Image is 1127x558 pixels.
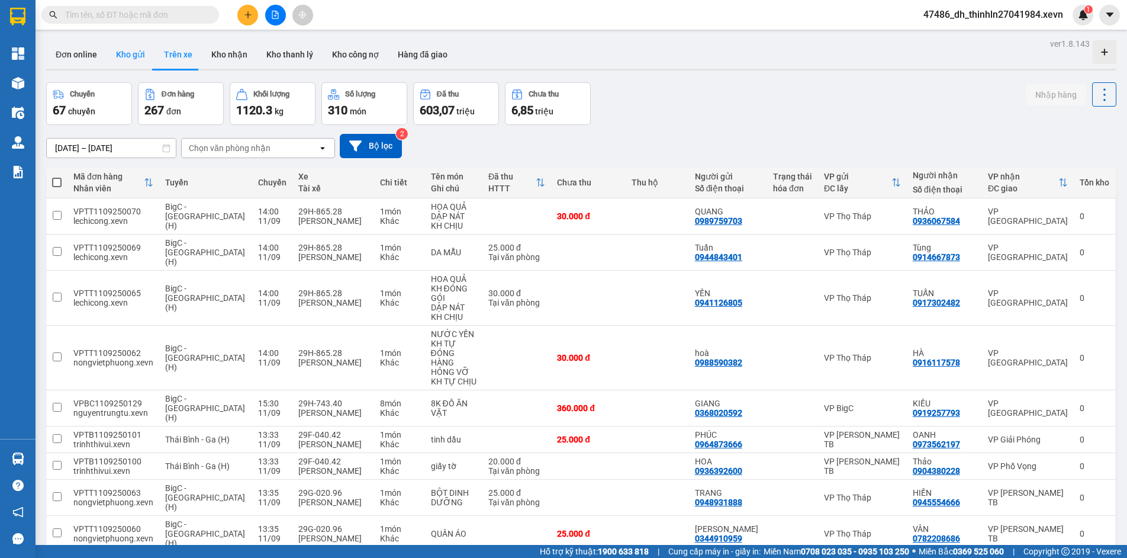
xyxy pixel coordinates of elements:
img: logo.jpg [15,15,74,74]
div: VPTT1109250069 [73,243,153,252]
strong: 0708 023 035 - 0935 103 250 [801,547,909,556]
div: 25.000 đ [557,435,620,444]
div: hoà [695,348,761,358]
div: VP gửi [824,172,891,181]
button: Đơn hàng267đơn [138,82,224,125]
div: 0945554666 [913,498,960,507]
div: 11/09 [258,498,286,507]
div: 29F-040.42 [298,457,368,466]
div: 11/09 [258,466,286,476]
div: GIANG [695,399,761,408]
li: Hotline: 19001155 [111,44,495,59]
div: HALEY [695,524,761,534]
span: BigC - [GEOGRAPHIC_DATA] (H) [165,344,245,372]
div: HOA QUẢ [431,202,476,211]
div: VP [PERSON_NAME] TB [988,488,1068,507]
div: [PERSON_NAME] [298,298,368,307]
span: notification [12,506,24,518]
div: DA MẪU [431,248,476,257]
div: 13:33 [258,430,286,440]
div: VP [PERSON_NAME] TB [824,457,901,476]
div: 29G-020.96 [298,524,368,534]
div: 1 món [380,524,419,534]
div: giấy tờ [431,461,476,471]
div: 0919257793 [913,408,960,418]
span: Miền Nam [764,545,909,558]
div: Người nhận [913,171,976,180]
strong: 0369 525 060 [953,547,1004,556]
div: VP [GEOGRAPHIC_DATA] [988,399,1068,418]
span: Cung cấp máy in - giấy in: [668,545,761,558]
div: Chưa thu [557,178,620,187]
div: 1 món [380,288,419,298]
img: logo-vxr [10,8,25,25]
div: Số điện thoại [913,185,976,194]
span: copyright [1061,547,1070,556]
img: warehouse-icon [12,107,24,119]
button: Nhập hàng [1026,84,1086,105]
div: VP Phố Vọng [988,461,1068,471]
div: 0 [1080,353,1109,363]
div: Khác [380,498,419,507]
div: Tại văn phòng [488,498,545,507]
div: Nhân viên [73,184,144,193]
div: 11/09 [258,216,286,226]
div: 25.000 đ [488,243,545,252]
div: 0344910959 [695,534,742,543]
div: VPTT1109250070 [73,207,153,216]
div: HÀ [913,348,976,358]
div: TRANG [695,488,761,498]
div: [PERSON_NAME] [298,534,368,543]
div: VP nhận [988,172,1058,181]
button: Kho gửi [107,40,154,69]
b: GỬI : Văn phòng Yên Bái 2 [15,86,208,105]
div: VPTB1109250101 [73,430,153,440]
button: plus [237,5,258,25]
div: 1 món [380,488,419,498]
div: 25.000 đ [488,488,545,498]
div: ĐC lấy [824,184,891,193]
div: VPTT1109250060 [73,524,153,534]
input: Tìm tên, số ĐT hoặc mã đơn [65,8,205,21]
button: caret-down [1099,5,1120,25]
div: nongvietphuong.xevn [73,498,153,507]
img: solution-icon [12,166,24,178]
div: 13:35 [258,524,286,534]
div: VP Thọ Tháp [824,248,901,257]
div: Người gửi [695,172,761,181]
div: 0782208686 [913,534,960,543]
div: 25.000 đ [557,529,620,538]
div: 0917302482 [913,298,960,307]
button: Kho thanh lý [257,40,323,69]
div: 29G-020.96 [298,488,368,498]
button: Hàng đã giao [388,40,457,69]
div: 29H-865.28 [298,243,368,252]
div: Thảo [913,457,976,466]
span: BigC - [GEOGRAPHIC_DATA] (H) [165,202,245,230]
div: 29H-865.28 [298,288,368,298]
div: 0944843401 [695,252,742,262]
div: Tại văn phòng [488,298,545,307]
div: 15:30 [258,399,286,408]
div: OANH [913,430,976,440]
div: Tồn kho [1080,178,1109,187]
button: Đã thu603,07 triệu [413,82,499,125]
span: aim [298,11,307,19]
div: TUẤN [913,288,976,298]
div: 13:33 [258,457,286,466]
div: VP Thọ Tháp [824,293,901,303]
div: Chi tiết [380,178,419,187]
div: 0914667873 [913,252,960,262]
div: 14:00 [258,243,286,252]
span: triệu [456,107,475,116]
span: caret-down [1105,9,1115,20]
div: NƯỚC YẾN KH TỰ ĐÓNG HÀNG [431,329,476,367]
div: Tại văn phòng [488,252,545,262]
th: Toggle SortBy [818,167,907,198]
div: 0 [1080,493,1109,502]
span: chuyến [68,107,95,116]
div: VP [GEOGRAPHIC_DATA] [988,243,1068,262]
div: lechicong.xevn [73,216,153,226]
img: warehouse-icon [12,453,24,465]
div: HOA QUẢ KH ĐÓNG GÓI [431,274,476,303]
